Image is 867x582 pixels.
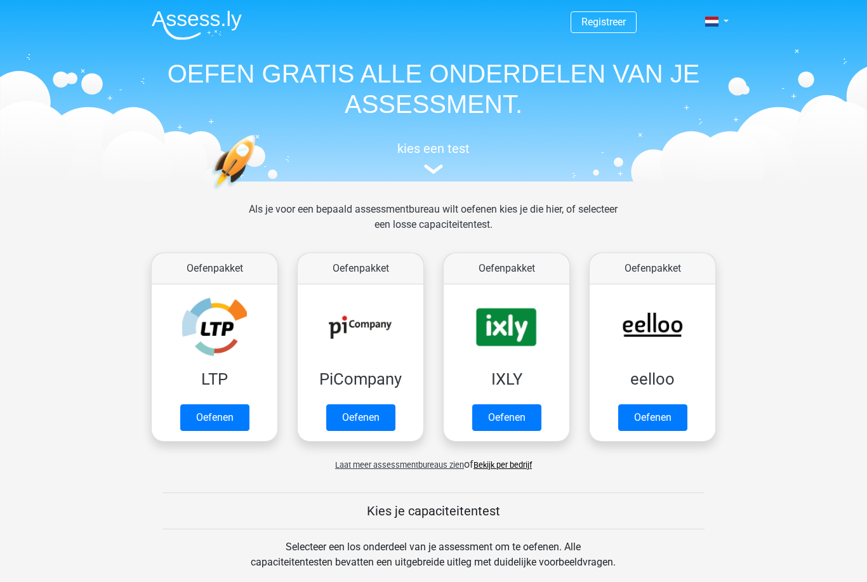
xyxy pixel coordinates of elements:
[473,460,532,470] a: Bekijk per bedrijf
[239,202,628,248] div: Als je voor een bepaald assessmentbureau wilt oefenen kies je die hier, of selecteer een losse ca...
[424,164,443,174] img: assessment
[581,16,626,28] a: Registreer
[162,503,705,519] h5: Kies je capaciteitentest
[142,141,725,156] h5: kies een test
[211,135,305,249] img: oefenen
[142,141,725,175] a: kies een test
[142,447,725,472] div: of
[152,10,242,40] img: Assessly
[142,58,725,119] h1: OEFEN GRATIS ALLE ONDERDELEN VAN JE ASSESSMENT.
[335,460,464,470] span: Laat meer assessmentbureaus zien
[180,404,249,431] a: Oefenen
[472,404,541,431] a: Oefenen
[326,404,395,431] a: Oefenen
[618,404,687,431] a: Oefenen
